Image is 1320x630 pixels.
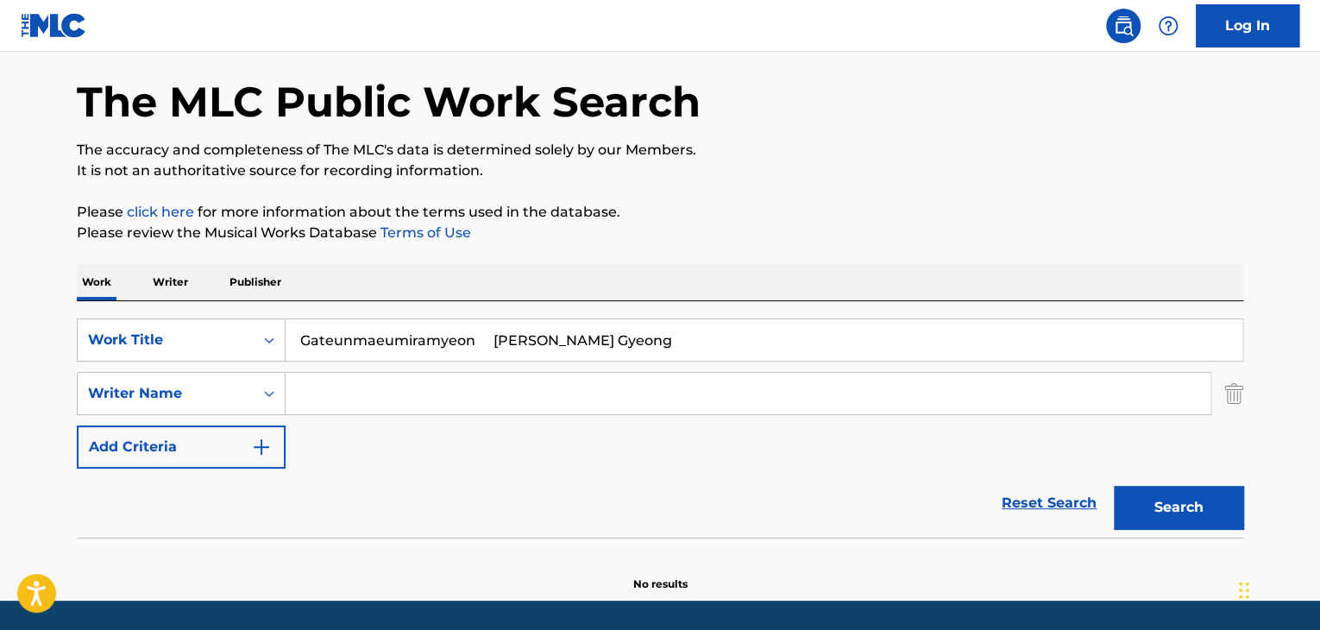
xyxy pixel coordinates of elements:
[77,223,1243,243] p: Please review the Musical Works Database
[1113,16,1134,36] img: search
[1224,372,1243,415] img: Delete Criterion
[377,224,471,241] a: Terms of Use
[1239,564,1249,616] div: Drag
[633,556,688,592] p: No results
[251,437,272,457] img: 9d2ae6d4665cec9f34b9.svg
[1234,547,1320,630] iframe: Chat Widget
[21,13,87,38] img: MLC Logo
[1196,4,1299,47] a: Log In
[77,425,286,469] button: Add Criteria
[77,202,1243,223] p: Please for more information about the terms used in the database.
[77,140,1243,161] p: The accuracy and completeness of The MLC's data is determined solely by our Members.
[993,484,1105,522] a: Reset Search
[224,264,286,300] p: Publisher
[1158,16,1179,36] img: help
[88,383,243,404] div: Writer Name
[77,76,701,128] h1: The MLC Public Work Search
[77,264,116,300] p: Work
[88,330,243,350] div: Work Title
[1114,486,1243,529] button: Search
[148,264,193,300] p: Writer
[77,161,1243,181] p: It is not an authoritative source for recording information.
[1151,9,1185,43] div: Help
[77,318,1243,538] form: Search Form
[1106,9,1141,43] a: Public Search
[127,204,194,220] a: click here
